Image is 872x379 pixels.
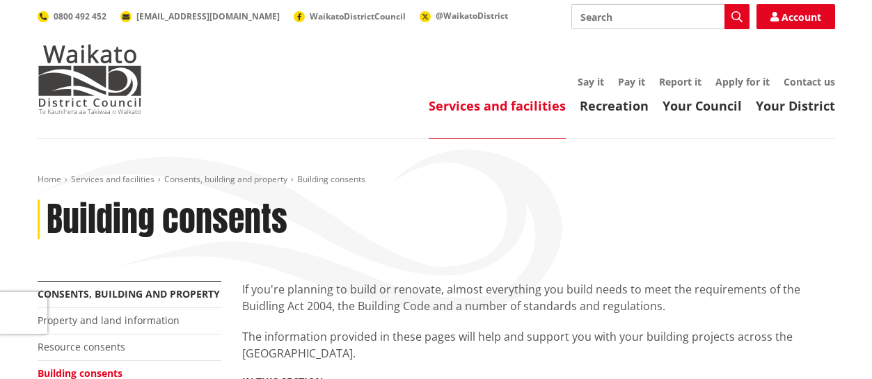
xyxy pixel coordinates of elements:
[38,340,125,353] a: Resource consents
[38,174,835,186] nav: breadcrumb
[756,4,835,29] a: Account
[54,10,106,22] span: 0800 492 452
[71,173,154,185] a: Services and facilities
[38,314,180,327] a: Property and land information
[578,75,604,88] a: Say it
[164,173,287,185] a: Consents, building and property
[294,10,406,22] a: WaikatoDistrictCouncil
[429,97,566,114] a: Services and facilities
[38,287,220,300] a: Consents, building and property
[47,200,287,240] h1: Building consents
[420,10,508,22] a: @WaikatoDistrict
[571,4,750,29] input: Search input
[715,75,770,88] a: Apply for it
[784,75,835,88] a: Contact us
[663,97,742,114] a: Your Council
[136,10,280,22] span: [EMAIL_ADDRESS][DOMAIN_NAME]
[242,281,835,314] p: If you're planning to build or renovate, almost everything you build needs to meet the requiremen...
[120,10,280,22] a: [EMAIL_ADDRESS][DOMAIN_NAME]
[310,10,406,22] span: WaikatoDistrictCouncil
[38,45,142,114] img: Waikato District Council - Te Kaunihera aa Takiwaa o Waikato
[297,173,365,185] span: Building consents
[756,97,835,114] a: Your District
[38,173,61,185] a: Home
[436,10,508,22] span: @WaikatoDistrict
[242,328,835,362] p: The information provided in these pages will help and support you with your building projects acr...
[659,75,701,88] a: Report it
[580,97,649,114] a: Recreation
[618,75,645,88] a: Pay it
[38,10,106,22] a: 0800 492 452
